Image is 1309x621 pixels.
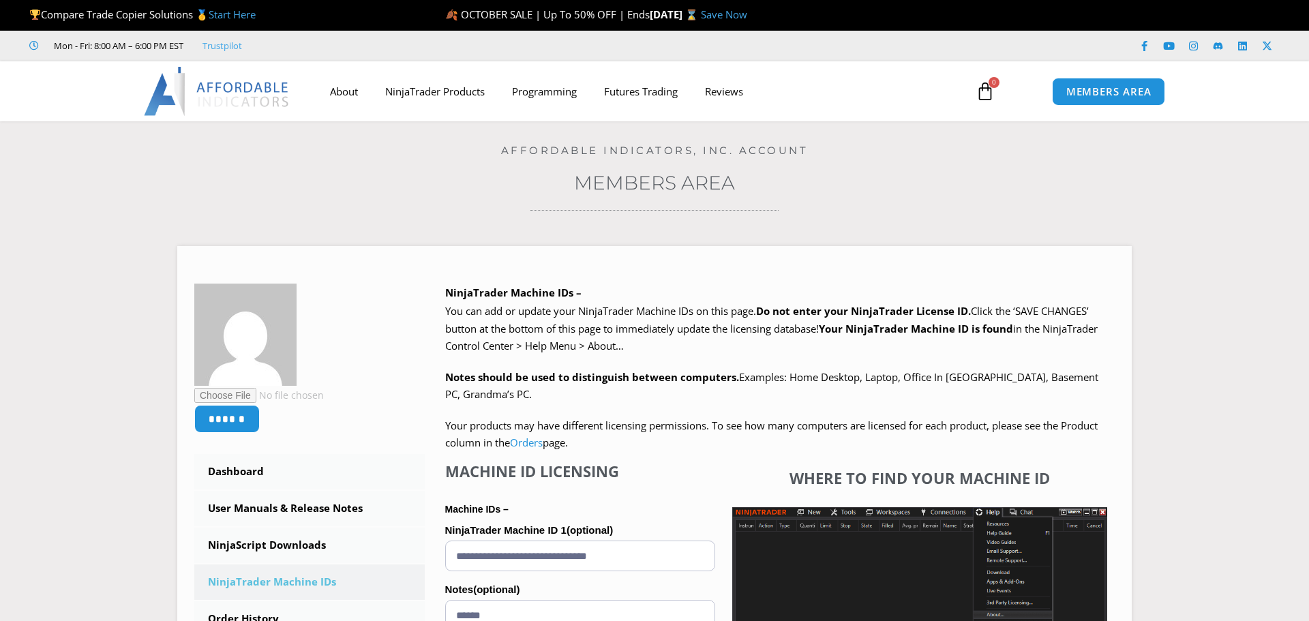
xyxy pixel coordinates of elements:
[372,76,498,107] a: NinjaTrader Products
[1066,87,1152,97] span: MEMBERS AREA
[194,491,425,526] a: User Manuals & Release Notes
[701,7,747,21] a: Save Now
[445,7,650,21] span: 🍂 OCTOBER SALE | Up To 50% OFF | Ends
[194,454,425,489] a: Dashboard
[194,564,425,600] a: NinjaTrader Machine IDs
[445,304,1098,352] span: Click the ‘SAVE CHANGES’ button at the bottom of this page to immediately update the licensing da...
[144,67,290,116] img: LogoAI | Affordable Indicators – NinjaTrader
[819,322,1013,335] strong: Your NinjaTrader Machine ID is found
[194,528,425,563] a: NinjaScript Downloads
[316,76,372,107] a: About
[445,370,739,384] strong: Notes should be used to distinguish between computers.
[445,304,756,318] span: You can add or update your NinjaTrader Machine IDs on this page.
[194,284,297,386] img: 8a46035aac9c837998802be407f2da7201193bc0e02b26e61d02e916f41e2b99
[50,37,183,54] span: Mon - Fri: 8:00 AM – 6:00 PM EST
[202,37,242,54] a: Trustpilot
[989,77,999,88] span: 0
[955,72,1015,111] a: 0
[732,469,1107,487] h4: Where to find your Machine ID
[445,462,715,480] h4: Machine ID Licensing
[316,76,960,107] nav: Menu
[473,584,520,595] span: (optional)
[590,76,691,107] a: Futures Trading
[498,76,590,107] a: Programming
[756,304,971,318] b: Do not enter your NinjaTrader License ID.
[30,10,40,20] img: 🏆
[209,7,256,21] a: Start Here
[567,524,613,536] span: (optional)
[650,7,701,21] strong: [DATE] ⌛
[510,436,543,449] a: Orders
[501,144,809,157] a: Affordable Indicators, Inc. Account
[445,520,715,541] label: NinjaTrader Machine ID 1
[445,370,1098,402] span: Examples: Home Desktop, Laptop, Office In [GEOGRAPHIC_DATA], Basement PC, Grandma’s PC.
[1052,78,1166,106] a: MEMBERS AREA
[691,76,757,107] a: Reviews
[445,504,509,515] strong: Machine IDs –
[445,286,582,299] b: NinjaTrader Machine IDs –
[29,7,256,21] span: Compare Trade Copier Solutions 🥇
[445,419,1098,450] span: Your products may have different licensing permissions. To see how many computers are licensed fo...
[574,171,735,194] a: Members Area
[445,579,715,600] label: Notes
